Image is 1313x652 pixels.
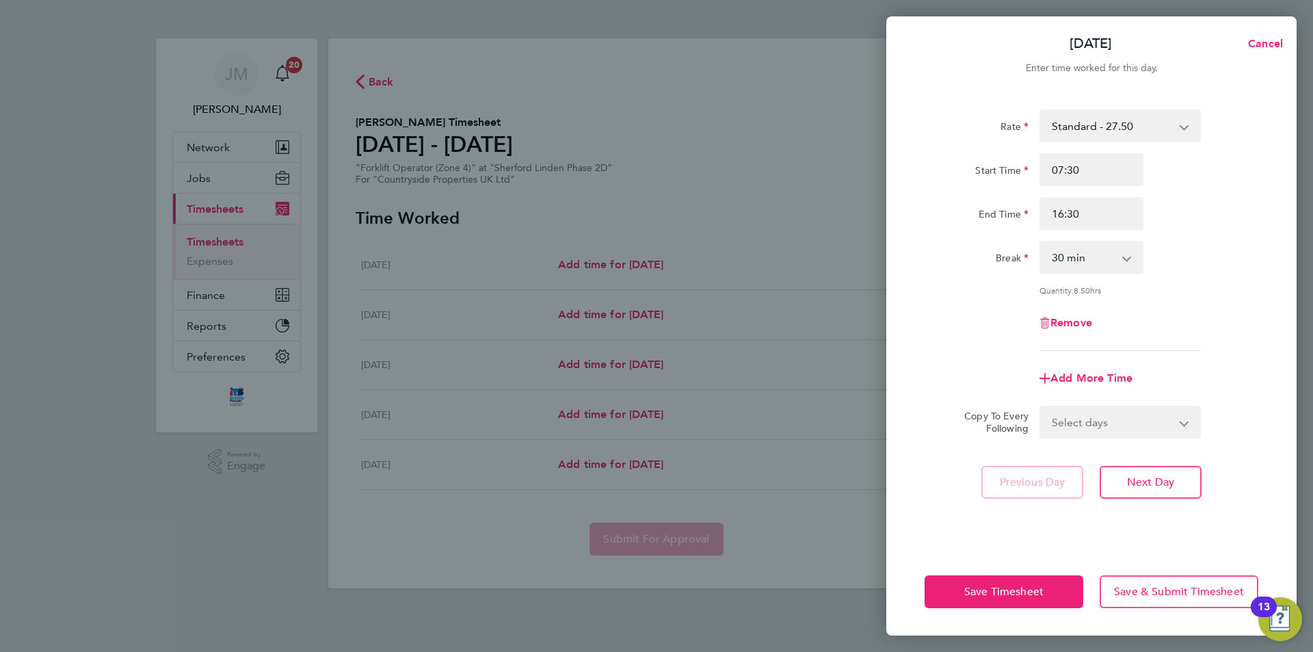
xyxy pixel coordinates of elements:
[1258,607,1270,625] div: 13
[1039,317,1092,328] button: Remove
[979,208,1029,224] label: End Time
[925,575,1083,608] button: Save Timesheet
[1114,585,1244,599] span: Save & Submit Timesheet
[1258,597,1302,641] button: Open Resource Center, 13 new notifications
[1050,371,1132,384] span: Add More Time
[1039,373,1132,384] button: Add More Time
[1039,197,1143,230] input: E.g. 18:00
[1050,316,1092,329] span: Remove
[886,60,1297,77] div: Enter time worked for this day.
[1127,475,1174,489] span: Next Day
[1244,37,1283,50] span: Cancel
[1070,34,1112,53] p: [DATE]
[975,164,1029,181] label: Start Time
[1100,466,1202,499] button: Next Day
[964,585,1044,599] span: Save Timesheet
[1100,575,1258,608] button: Save & Submit Timesheet
[1226,30,1297,57] button: Cancel
[1000,120,1029,137] label: Rate
[1039,285,1201,296] div: Quantity: hrs
[953,410,1029,434] label: Copy To Every Following
[1074,285,1090,296] span: 8.50
[996,252,1029,268] label: Break
[1039,153,1143,186] input: E.g. 08:00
